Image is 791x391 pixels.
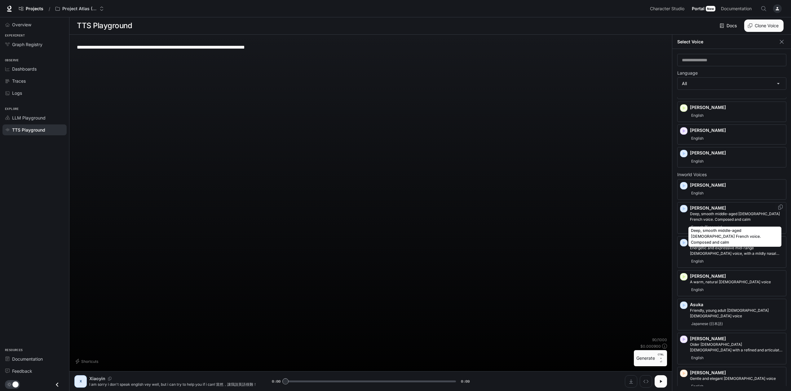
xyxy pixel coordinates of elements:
span: English [690,158,705,165]
button: Inspect [640,375,652,388]
div: Deep, smooth middle-aged [DEMOGRAPHIC_DATA] French voice. Composed and calm [688,227,781,247]
p: A warm, natural female voice [690,279,784,285]
p: [PERSON_NAME] [690,104,784,111]
p: 90 / 1000 [652,337,667,342]
a: Docs [718,20,739,32]
button: Copy Voice ID [105,377,114,380]
p: Gentle and elegant female voice [690,376,784,381]
a: Feedback [2,366,67,376]
p: $ 0.000900 [640,344,661,349]
span: English [690,189,705,197]
span: Projects [26,6,43,11]
span: Dashboards [12,66,37,72]
p: [PERSON_NAME] [690,205,784,211]
span: Portal [692,5,705,13]
a: Traces [2,76,67,86]
p: Xiaoyin [89,376,105,382]
span: English [690,286,705,293]
a: Character Studio [647,2,689,15]
span: English [690,135,705,142]
p: [PERSON_NAME] [690,150,784,156]
p: [PERSON_NAME] [690,182,784,188]
a: Overview [2,19,67,30]
p: ⏎ [657,353,665,364]
p: Friendly, young adult Japanese female voice [690,308,784,319]
p: Inworld Voices [677,172,786,177]
span: Documentation [721,5,752,13]
span: English [690,383,705,390]
a: LLM Playground [2,112,67,123]
a: Graph Registry [2,39,67,50]
p: I am sorry i don't speak english vey well, but i can try to help you if i can! 當然，讓我說英語很難！ [89,382,257,387]
h1: TTS Playground [77,20,132,32]
span: English [690,112,705,119]
span: Feedback [12,368,32,374]
div: X [76,376,86,386]
span: Traces [12,78,26,84]
span: Documentation [12,356,43,362]
span: Logs [12,90,22,96]
span: 0:00 [272,378,281,384]
span: Dark mode toggle [12,381,19,388]
button: Close drawer [50,378,64,391]
span: English [690,354,705,362]
button: Open workspace menu [53,2,107,15]
p: Project Atlas (NBCU) Multi-Agent [62,6,97,11]
p: [PERSON_NAME] [690,127,784,133]
p: Older British male with a refined and articulate voice [690,342,784,353]
span: Graph Registry [12,41,42,48]
span: LLM Playground [12,115,46,121]
a: Dashboards [2,63,67,74]
p: Asuka [690,302,784,308]
button: GenerateCTRL +⏎ [634,350,667,366]
span: Overview [12,21,31,28]
a: Documentation [2,354,67,364]
a: Documentation [718,2,756,15]
a: PortalNew [689,2,718,15]
span: 0:09 [461,378,470,384]
button: Shortcuts [74,356,101,366]
button: Download audio [625,375,637,388]
p: Deep, smooth middle-aged male French voice. Composed and calm [690,211,784,222]
button: Copy Voice ID [777,205,784,210]
span: TTS Playground [12,127,45,133]
p: [PERSON_NAME] [690,370,784,376]
span: Japanese (日本語) [690,320,724,328]
a: Logs [2,88,67,98]
button: Open Command Menu [758,2,770,15]
div: All [678,78,786,89]
span: Character Studio [650,5,684,13]
div: New [706,6,715,11]
p: Language [677,71,698,75]
a: Go to projects [16,2,46,15]
p: Energetic and expressive mid-range male voice, with a mildly nasal quality [690,245,784,256]
p: CTRL + [657,353,665,360]
p: [PERSON_NAME] [690,273,784,279]
a: TTS Playground [2,124,67,135]
button: Clone Voice [744,20,784,32]
div: / [46,6,53,12]
span: English [690,258,705,265]
p: [PERSON_NAME] [690,336,784,342]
